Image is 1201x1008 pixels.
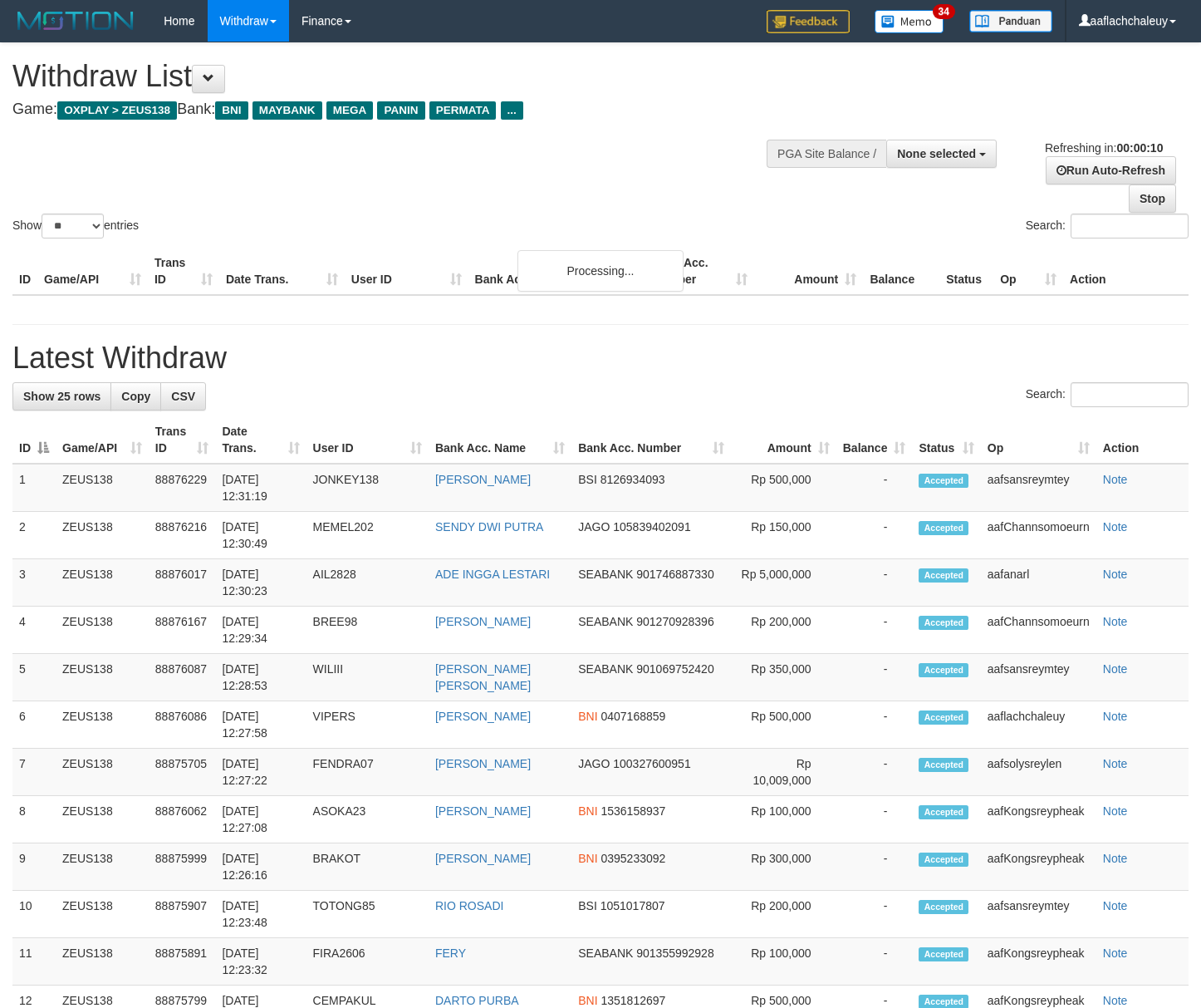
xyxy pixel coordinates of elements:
[306,701,429,749] td: VIPERS
[1103,473,1128,486] a: Note
[468,248,646,295] th: Bank Acc. Name
[731,607,836,654] td: Rp 200,000
[12,464,56,512] td: 1
[219,248,345,295] th: Date Trans.
[600,852,665,865] span: Copy 0395233092 to clipboard
[731,891,836,938] td: Rp 200,000
[12,512,56,559] td: 2
[919,900,968,914] span: Accepted
[306,749,429,796] td: FENDRA07
[215,101,248,120] span: BNI
[731,938,836,986] td: Rp 100,000
[215,512,306,559] td: [DATE] 12:30:49
[863,248,939,295] th: Balance
[981,654,1096,701] td: aafsansreymtey
[435,710,531,723] a: [PERSON_NAME]
[578,473,597,486] span: BSI
[897,147,976,160] span: None selected
[767,10,850,33] img: Feedback.jpg
[171,390,195,403] span: CSV
[578,899,597,912] span: BSI
[571,416,731,464] th: Bank Acc. Number: activate to sort column ascending
[578,804,597,818] span: BNI
[149,701,216,749] td: 88876086
[731,416,836,464] th: Amount: activate to sort column ascending
[149,607,216,654] td: 88876167
[981,749,1096,796] td: aafsolysreylen
[836,938,913,986] td: -
[600,899,665,912] span: Copy 1051017807 to clipboard
[731,843,836,891] td: Rp 300,000
[919,805,968,819] span: Accepted
[56,701,149,749] td: ZEUS138
[435,994,519,1007] a: DARTO PURBA
[435,804,531,818] a: [PERSON_NAME]
[215,607,306,654] td: [DATE] 12:29:34
[981,416,1096,464] th: Op: activate to sort column ascending
[981,843,1096,891] td: aafKongsreypheak
[1063,248,1189,295] th: Action
[731,464,836,512] td: Rp 500,000
[56,749,149,796] td: ZEUS138
[56,891,149,938] td: ZEUS138
[215,559,306,607] td: [DATE] 12:30:23
[919,521,968,535] span: Accepted
[919,474,968,488] span: Accepted
[160,382,206,411] a: CSV
[435,615,531,628] a: [PERSON_NAME]
[12,938,56,986] td: 11
[149,891,216,938] td: 88875907
[836,749,913,796] td: -
[149,416,216,464] th: Trans ID: activate to sort column ascending
[731,749,836,796] td: Rp 10,009,000
[939,248,993,295] th: Status
[149,749,216,796] td: 88875705
[215,843,306,891] td: [DATE] 12:26:16
[12,342,1189,375] h1: Latest Withdraw
[1116,141,1163,155] strong: 00:00:10
[731,701,836,749] td: Rp 500,000
[578,520,610,534] span: JAGO
[345,248,468,295] th: User ID
[919,947,968,961] span: Accepted
[306,559,429,607] td: AIL2828
[435,899,503,912] a: RIO ROSADI
[215,796,306,843] td: [DATE] 12:27:08
[919,568,968,583] span: Accepted
[501,101,523,120] span: ...
[12,843,56,891] td: 9
[1103,899,1128,912] a: Note
[836,891,913,938] td: -
[981,512,1096,559] td: aafChannsomoeurn
[12,559,56,607] td: 3
[435,662,531,692] a: [PERSON_NAME] [PERSON_NAME]
[886,140,997,168] button: None selected
[306,891,429,938] td: TOTONG85
[12,701,56,749] td: 6
[600,994,665,1007] span: Copy 1351812697 to clipboard
[435,757,531,770] a: [PERSON_NAME]
[875,10,944,33] img: Button%20Memo.svg
[12,382,111,411] a: Show 25 rows
[981,464,1096,512] td: aafsansreymtey
[578,994,597,1007] span: BNI
[1103,710,1128,723] a: Note
[12,60,784,93] h1: Withdraw List
[1071,214,1189,238] input: Search:
[600,804,665,818] span: Copy 1536158937 to clipboard
[731,796,836,843] td: Rp 100,000
[731,512,836,559] td: Rp 150,000
[919,711,968,725] span: Accepted
[306,843,429,891] td: BRAKOT
[121,390,150,403] span: Copy
[636,568,713,581] span: Copy 901746887330 to clipboard
[149,654,216,701] td: 88876087
[578,568,633,581] span: SEABANK
[215,416,306,464] th: Date Trans.: activate to sort column ascending
[636,947,713,960] span: Copy 901355992928 to clipboard
[149,843,216,891] td: 88875999
[600,710,665,723] span: Copy 0407168859 to clipboard
[56,843,149,891] td: ZEUS138
[636,615,713,628] span: Copy 901270928396 to clipboard
[578,662,633,676] span: SEABANK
